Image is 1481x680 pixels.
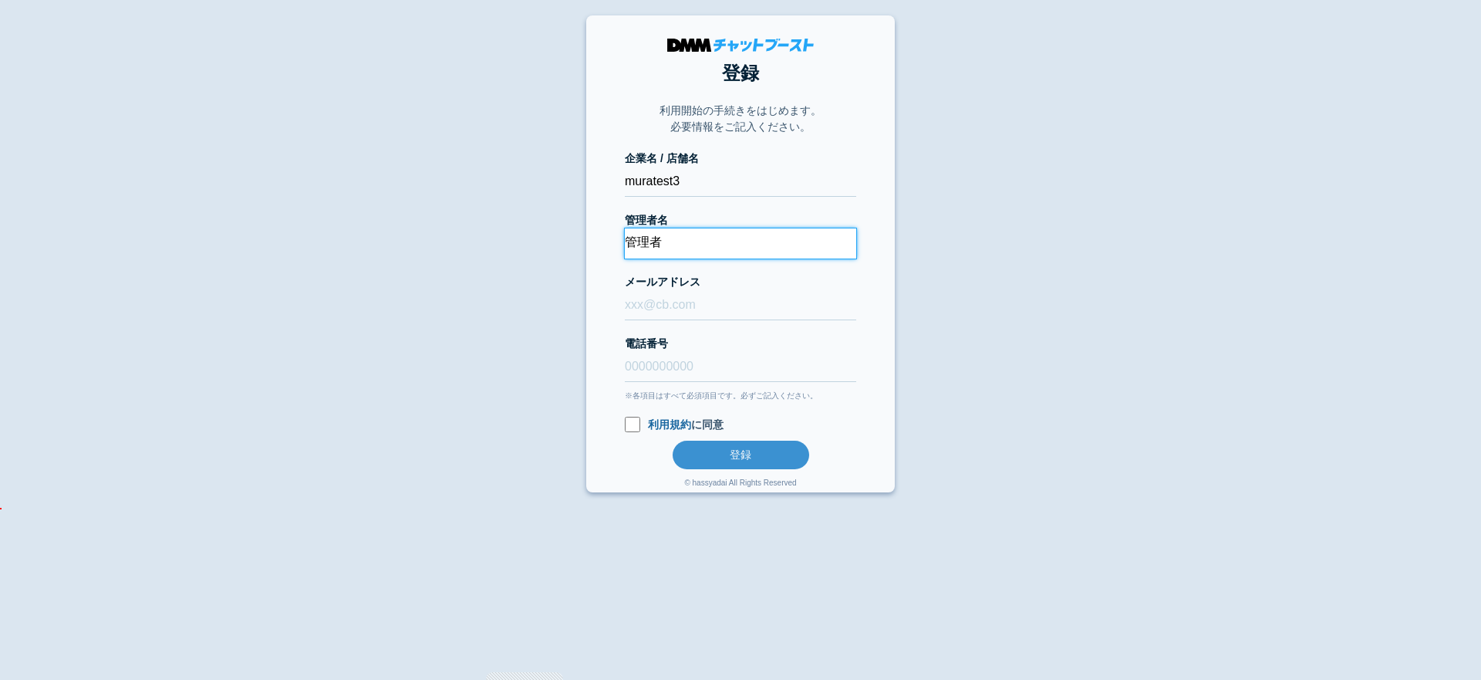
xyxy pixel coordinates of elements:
input: 利用規約に同意 [625,417,640,432]
label: 電話番号 [625,336,856,352]
label: 管理者名 [625,212,856,228]
label: メールアドレス [625,274,856,290]
div: ※各項目はすべて必須項目です。必ずご記入ください。 [625,390,856,401]
input: 会話 太郎 [625,228,856,259]
label: 企業名 / 店舗名 [625,151,856,167]
img: DMMチャットブースト [667,39,814,52]
div: © hassyadai All Rights Reserved [684,477,796,492]
input: xxx@cb.com [625,290,856,320]
p: 利用開始の手続きをはじめます。 必要情報をご記入ください。 [660,103,821,135]
a: 利用規約 [648,418,691,431]
h1: 登録 [625,59,856,87]
label: に同意 [625,417,856,433]
input: 0000000000 [625,352,856,382]
button: 登録 [673,441,809,469]
input: 株式会社チャットブースト [625,167,856,197]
